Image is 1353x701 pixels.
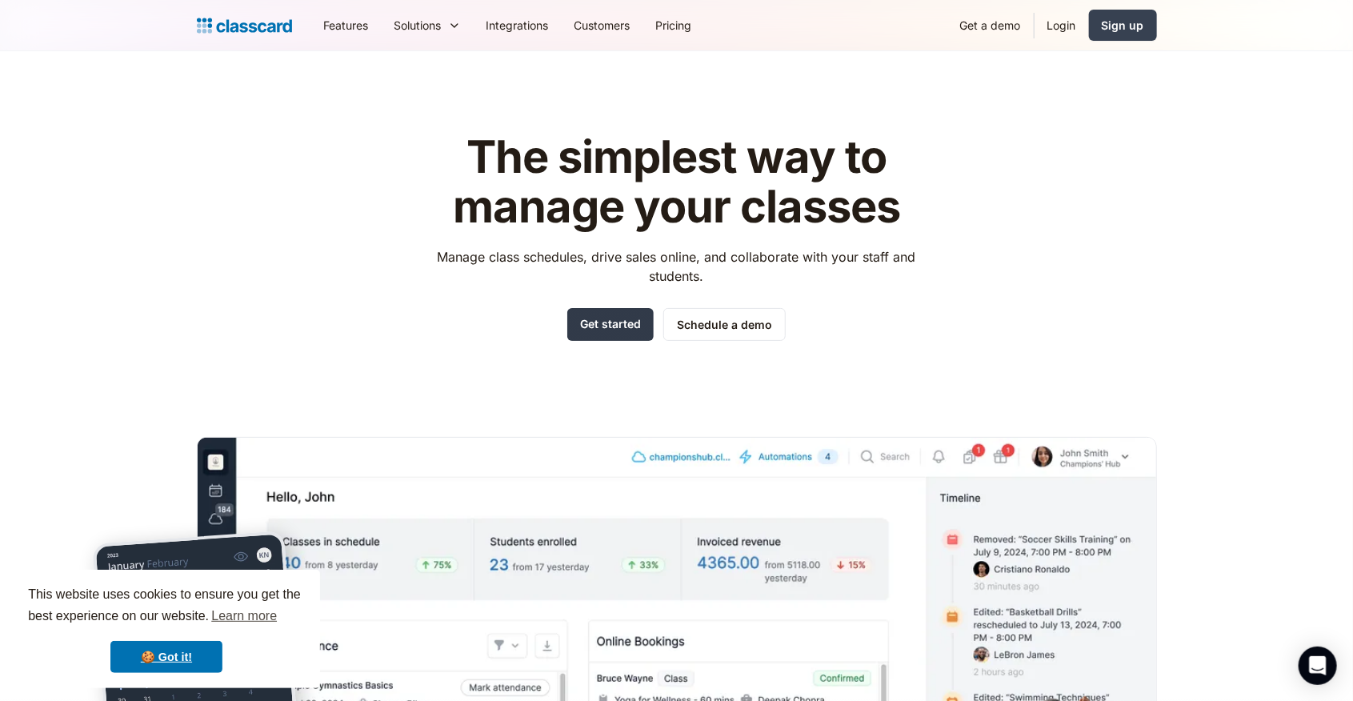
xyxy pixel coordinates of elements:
[197,14,292,37] a: Logo
[422,247,931,286] p: Manage class schedules, drive sales online, and collaborate with your staff and students.
[947,7,1034,43] a: Get a demo
[663,308,786,341] a: Schedule a demo
[1089,10,1157,41] a: Sign up
[422,133,931,231] h1: The simplest way to manage your classes
[311,7,382,43] a: Features
[474,7,562,43] a: Integrations
[567,308,654,341] a: Get started
[1102,17,1144,34] div: Sign up
[13,570,320,688] div: cookieconsent
[209,604,279,628] a: learn more about cookies
[382,7,474,43] div: Solutions
[643,7,705,43] a: Pricing
[1299,647,1337,685] div: Open Intercom Messenger
[562,7,643,43] a: Customers
[28,585,305,628] span: This website uses cookies to ensure you get the best experience on our website.
[394,17,442,34] div: Solutions
[110,641,222,673] a: dismiss cookie message
[1035,7,1089,43] a: Login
